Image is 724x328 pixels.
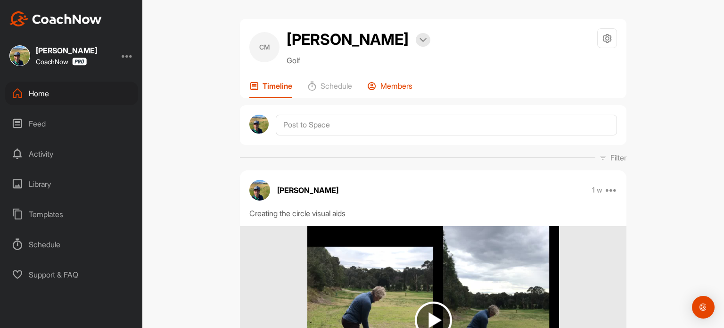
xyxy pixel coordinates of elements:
h2: [PERSON_NAME] [287,28,409,51]
p: Schedule [321,81,352,91]
img: CoachNow Pro [72,58,87,66]
p: Filter [610,152,626,163]
div: Activity [5,142,138,166]
div: Schedule [5,233,138,256]
div: CoachNow [36,58,87,66]
img: square_c2829adac4335b692634f0afbf082353.jpg [9,45,30,66]
div: CM [249,32,280,62]
img: avatar [249,115,269,134]
p: Members [380,81,412,91]
div: Home [5,82,138,105]
div: Feed [5,112,138,135]
p: [PERSON_NAME] [277,185,338,196]
div: Support & FAQ [5,263,138,286]
img: avatar [249,180,270,201]
img: CoachNow [9,11,102,26]
div: Creating the circle visual aids [249,208,617,219]
p: Golf [287,55,430,66]
p: Timeline [263,81,292,91]
div: Open Intercom Messenger [692,296,715,319]
div: Templates [5,202,138,226]
div: Library [5,172,138,196]
div: [PERSON_NAME] [36,47,97,54]
img: arrow-down [420,38,427,42]
p: 1 w [592,185,602,195]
